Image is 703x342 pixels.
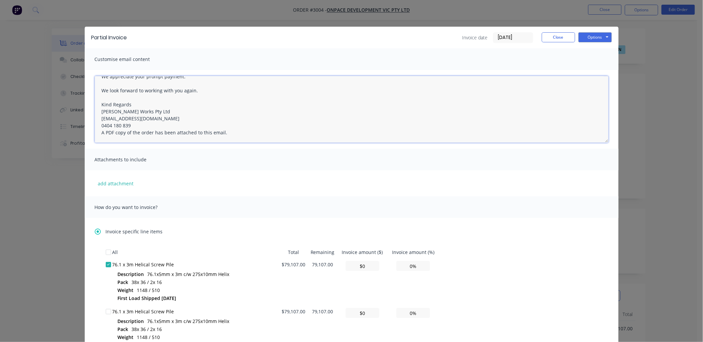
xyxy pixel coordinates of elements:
button: Options [579,32,612,42]
div: 76.1 x 3m Helical Screw Pile [112,261,279,268]
span: First Load Shipped [DATE] [117,295,176,302]
td: Total [279,246,308,258]
textarea: Dear [PERSON_NAME] and [PERSON_NAME], Please find attached invoice being for product supplied. We... [95,76,609,143]
td: All [112,246,279,258]
span: Customise email content [95,55,168,64]
input: 0.00% [396,308,430,318]
button: Close [542,32,575,42]
td: $79,107.00 [279,258,308,305]
span: How do you want to invoice? [95,203,168,212]
input: 0.00% [396,261,430,271]
span: Weight [117,334,133,341]
span: 1148 / 510 [137,287,160,293]
td: Invoice amount (%) [387,246,439,258]
input: $0 [346,308,379,318]
span: Attachments to include [95,155,168,164]
span: Pack [117,326,128,333]
span: 1148 / 510 [137,334,160,340]
span: Description [117,271,144,278]
input: $0 [346,261,379,271]
div: 76.1 x 3m Helical Screw Pile [112,308,279,315]
td: 79,107.00 [308,258,337,305]
span: Pack [117,279,128,286]
td: Invoice amount ($) [337,246,387,258]
span: Invoice date [462,34,488,41]
span: Weight [117,287,133,294]
span: 76.1x5mm x 3m c/w 275x10mm Helix [147,318,229,324]
td: Remaining [308,246,337,258]
span: Invoice specific line items [106,228,163,235]
span: 38x 36 / 2x 16 [131,279,162,285]
div: Partial Invoice [91,34,127,42]
button: add attachment [95,178,137,188]
span: Description [117,318,144,325]
span: 38x 36 / 2x 16 [131,326,162,332]
span: 76.1x5mm x 3m c/w 275x10mm Helix [147,271,229,277]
